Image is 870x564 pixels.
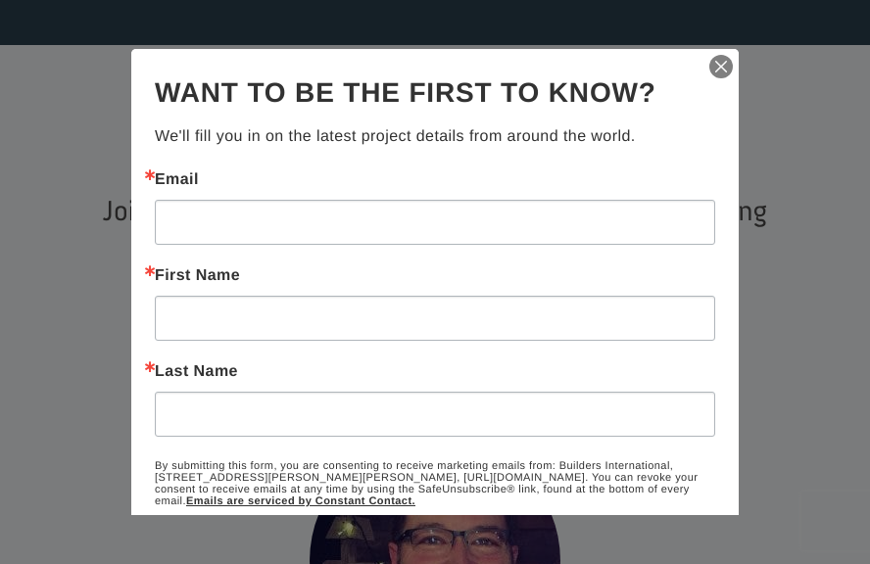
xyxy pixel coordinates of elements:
[277,39,364,74] button: Donate
[155,172,715,188] label: Email
[155,364,715,380] label: Last Name
[186,495,415,507] a: Emails are serviced by Constant Contact.
[35,61,269,74] div: to
[35,78,49,92] img: US.png
[155,268,715,284] label: First Name
[155,72,715,114] h2: Want to be the first to know?
[155,460,715,507] p: By submitting this form, you are consenting to receive marketing emails from: Builders Internatio...
[35,20,269,59] div: [PERSON_NAME] & [PERSON_NAME] donated $100
[46,60,166,74] strong: Builders International
[707,53,735,80] img: ctct-close-x.svg
[53,78,221,92] span: Columbia , [GEOGRAPHIC_DATA]
[155,125,715,149] p: We'll fill you in on the latest project details from around the world.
